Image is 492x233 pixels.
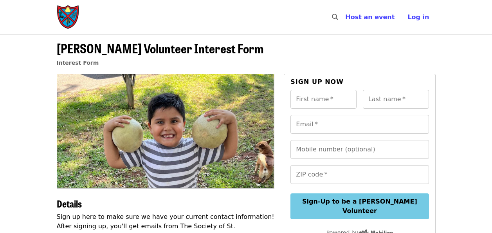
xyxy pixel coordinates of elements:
[57,39,263,57] span: [PERSON_NAME] Volunteer Interest Form
[401,9,435,25] button: Log in
[290,78,344,86] span: Sign up now
[57,60,99,66] a: Interest Form
[290,140,429,159] input: Mobile number (optional)
[332,13,338,21] i: search icon
[57,197,82,210] span: Details
[290,115,429,134] input: Email
[290,193,429,219] button: Sign-Up to be a [PERSON_NAME] Volunteer
[57,5,80,30] img: Society of St. Andrew - Home
[290,165,429,184] input: ZIP code
[57,74,274,188] img: SoSA Volunteer Interest Form organized by Society of St. Andrew
[345,13,395,21] a: Host an event
[343,8,349,27] input: Search
[363,90,429,109] input: Last name
[407,13,429,21] span: Log in
[290,90,357,109] input: First name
